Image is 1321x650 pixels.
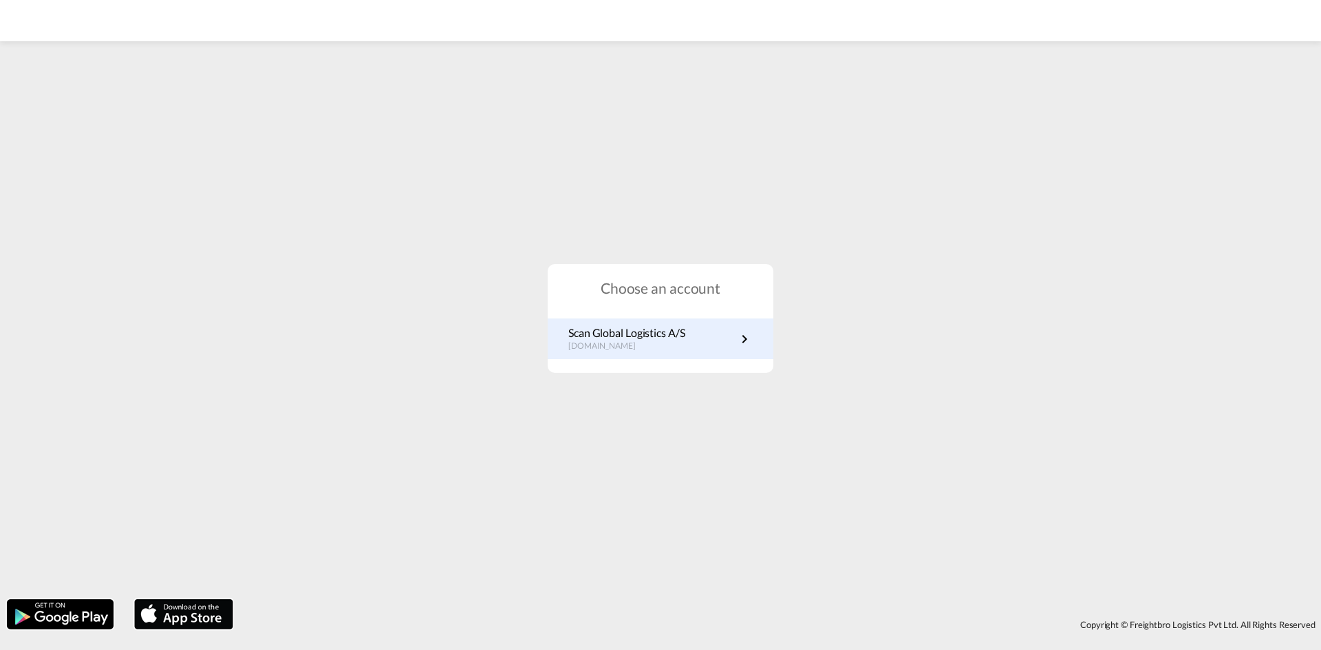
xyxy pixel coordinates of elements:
[240,613,1321,636] div: Copyright © Freightbro Logistics Pvt Ltd. All Rights Reserved
[568,325,685,340] p: Scan Global Logistics A/S
[133,598,235,631] img: apple.png
[548,278,773,298] h1: Choose an account
[6,598,115,631] img: google.png
[568,340,685,352] p: [DOMAIN_NAME]
[736,331,753,347] md-icon: icon-chevron-right
[568,325,753,352] a: Scan Global Logistics A/S[DOMAIN_NAME]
